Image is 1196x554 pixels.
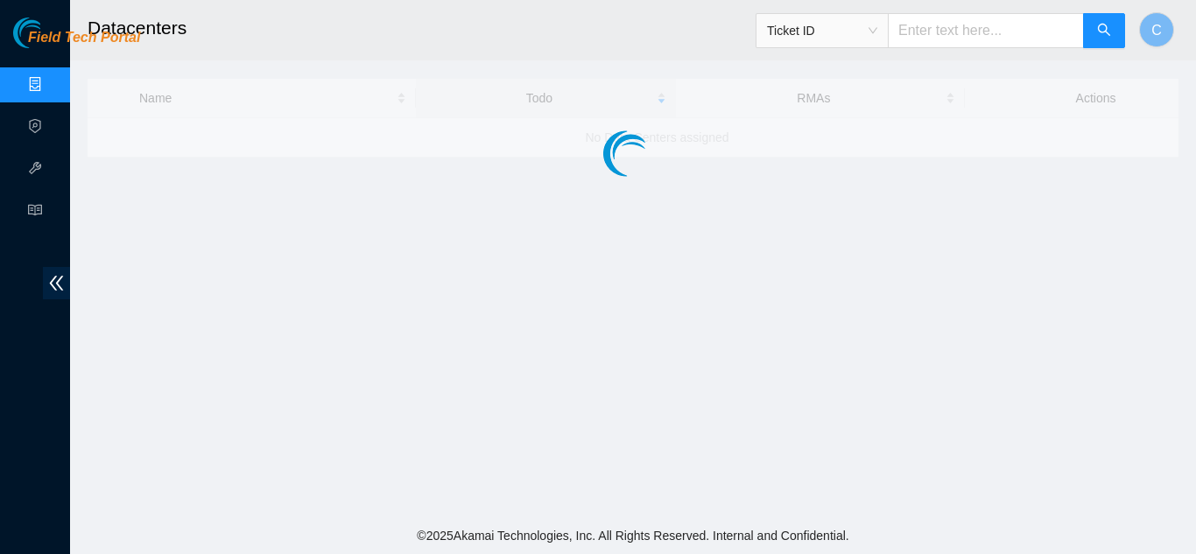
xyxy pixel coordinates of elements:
[28,195,42,230] span: read
[1151,19,1162,41] span: C
[28,30,140,46] span: Field Tech Portal
[43,267,70,299] span: double-left
[1139,12,1174,47] button: C
[70,517,1196,554] footer: © 2025 Akamai Technologies, Inc. All Rights Reserved. Internal and Confidential.
[1083,13,1125,48] button: search
[13,18,88,48] img: Akamai Technologies
[1097,23,1111,39] span: search
[13,32,140,54] a: Akamai TechnologiesField Tech Portal
[888,13,1084,48] input: Enter text here...
[767,18,877,44] span: Ticket ID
